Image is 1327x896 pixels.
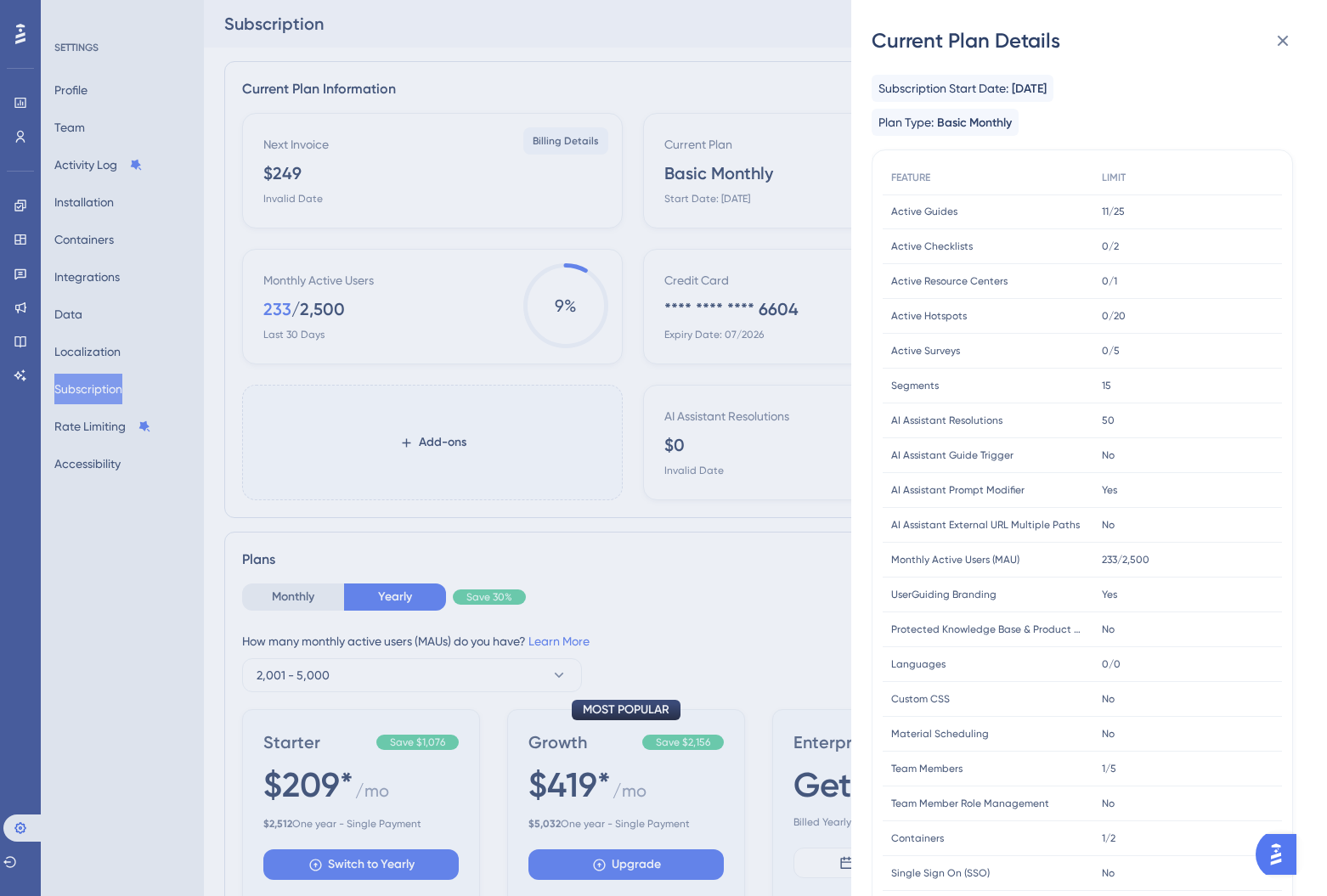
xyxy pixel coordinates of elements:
span: UserGuiding Branding [891,588,997,601]
iframe: UserGuiding AI Assistant Launcher [1256,829,1307,880]
span: AI Assistant Prompt Modifier [891,483,1025,497]
span: Containers [891,831,944,845]
span: [DATE] [1012,79,1047,99]
span: Material Scheduling [891,727,989,741]
span: FEATURE [891,171,930,184]
span: LIMIT [1102,171,1126,184]
span: AI Assistant Resolutions [891,414,1002,427]
span: No [1102,797,1115,810]
span: AI Assistant External URL Multiple Paths [891,518,1080,532]
span: Languages [891,657,946,671]
span: Team Members [891,762,963,775]
span: Plan Type: [878,112,934,132]
span: Subscription Start Date: [878,78,1008,99]
span: No [1102,692,1115,706]
span: Protected Knowledge Base & Product Updates [891,623,1085,636]
span: No [1102,623,1115,636]
span: 1/2 [1102,831,1115,845]
span: Team Member Role Management [891,797,1049,810]
span: 233/2,500 [1102,553,1149,566]
span: Active Hotspots [891,309,967,323]
span: Basic Monthly [937,113,1012,133]
span: AI Assistant Guide Trigger [891,448,1014,462]
span: Monthly Active Users (MAU) [891,553,1019,566]
span: Yes [1102,483,1117,497]
span: 50 [1102,414,1115,427]
span: No [1102,448,1115,462]
span: Active Guides [891,205,957,218]
span: No [1102,518,1115,532]
span: Custom CSS [891,692,950,706]
span: Active Checklists [891,239,973,253]
span: Single Sign On (SSO) [891,866,990,880]
span: 0/1 [1102,274,1117,288]
span: No [1102,866,1115,880]
div: Current Plan Details [872,27,1307,54]
span: 0/0 [1102,657,1121,671]
span: 1/5 [1102,762,1116,775]
span: Yes [1102,588,1117,601]
span: 11/25 [1102,205,1125,218]
span: 15 [1102,379,1111,392]
span: 0/2 [1102,239,1119,253]
span: 0/20 [1102,309,1126,323]
span: 0/5 [1102,344,1120,358]
span: No [1102,727,1115,741]
span: Active Resource Centers [891,274,1008,288]
span: Segments [891,379,939,392]
span: Active Surveys [891,344,960,358]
